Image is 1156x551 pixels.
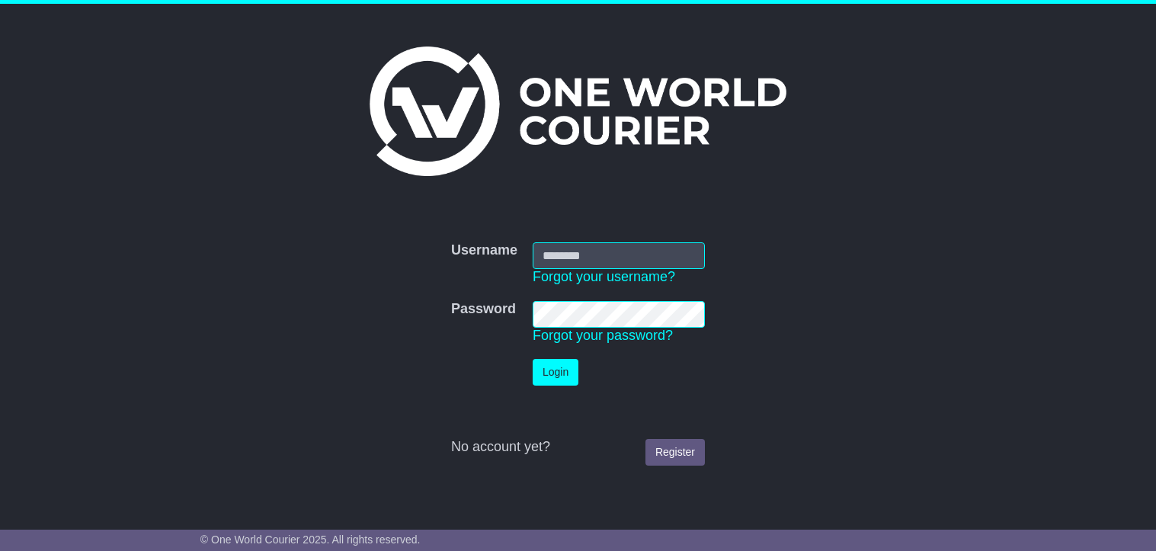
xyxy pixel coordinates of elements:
[645,439,705,466] a: Register
[370,46,786,176] img: One World
[533,328,673,343] a: Forgot your password?
[533,359,578,386] button: Login
[451,439,705,456] div: No account yet?
[451,242,517,259] label: Username
[200,533,421,546] span: © One World Courier 2025. All rights reserved.
[533,269,675,284] a: Forgot your username?
[451,301,516,318] label: Password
